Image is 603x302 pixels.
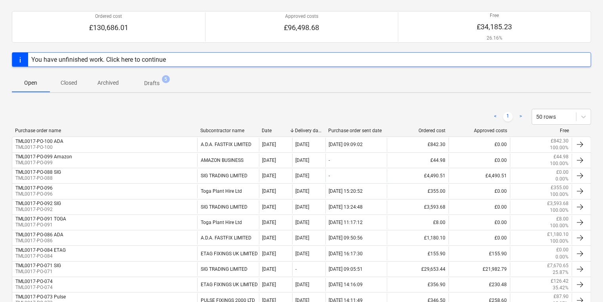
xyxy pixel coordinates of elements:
[262,128,289,133] div: Date
[197,169,259,182] div: SIG TRADING LIMITED
[296,173,310,179] div: [DATE]
[263,266,276,272] div: [DATE]
[296,188,310,194] div: [DATE]
[449,278,510,291] div: £230.48
[296,158,310,163] div: [DATE]
[329,220,363,225] div: [DATE] 11:17:12
[387,200,449,214] div: £3,593.68
[329,128,384,133] div: Purchase order sent date
[197,200,259,214] div: SIG TRADING LIMITED
[550,222,569,229] p: 100.00%
[556,169,569,176] p: £0.00
[449,247,510,260] div: £155.90
[197,247,259,260] div: ETAG FIXINGS UK LIMITED
[551,184,569,191] p: £355.00
[200,128,256,133] div: Subcontractor name
[503,112,513,122] a: Page 1 is your current page
[295,128,322,133] div: Delivery date
[296,142,310,147] div: [DATE]
[97,79,119,87] p: Archived
[550,144,569,151] p: 100.00%
[387,262,449,276] div: £29,653.44
[197,138,259,151] div: A.D.A. FASTFIX LIMITED
[263,188,276,194] div: [DATE]
[263,158,276,163] div: [DATE]
[59,79,78,87] p: Closed
[296,204,310,210] div: [DATE]
[263,142,276,147] div: [DATE]
[15,222,66,228] p: TML0017-PO-091
[547,262,569,269] p: £7,670.65
[329,188,363,194] div: [DATE] 15:20:52
[284,13,320,20] p: Approved costs
[387,216,449,229] div: £8.00
[449,216,510,229] div: £0.00
[452,128,507,133] div: Approved costs
[15,201,61,206] div: TML0017-PO-092 SIG
[387,154,449,167] div: £44.98
[263,173,276,179] div: [DATE]
[263,235,276,241] div: [DATE]
[555,176,569,182] p: 0.00%
[144,79,160,87] p: Drafts
[263,251,276,256] div: [DATE]
[296,251,310,256] div: [DATE]
[329,266,363,272] div: [DATE] 09:05:51
[329,142,363,147] div: [DATE] 09:09:02
[15,247,66,253] div: TML0017-PO-084 ETAG
[477,22,512,32] p: £34,185.23
[547,231,569,238] p: £1,180.10
[387,184,449,198] div: £355.00
[563,264,603,302] iframe: Chat Widget
[15,154,72,160] div: TML0017-PO-099 Amazon
[551,278,569,285] p: £126.42
[15,144,63,151] p: TML0017-PO-100
[387,247,449,260] div: £155.90
[15,237,63,244] p: TML0017-PO-086
[449,184,510,198] div: £0.00
[263,282,276,287] div: [DATE]
[550,207,569,214] p: 100.00%
[387,231,449,245] div: £1,180.10
[15,185,53,191] div: TML0017-PO-096
[329,282,363,287] div: [DATE] 14:16:09
[329,158,330,163] div: -
[15,191,53,198] p: TML0017-PO-096
[296,220,310,225] div: [DATE]
[197,154,259,167] div: AMAZON BUSINESS
[547,200,569,207] p: £3,593.68
[162,75,170,83] span: 5
[553,269,569,276] p: 25.87%
[554,293,569,300] p: £87.90
[15,175,61,182] p: TML0017-PO-088
[556,216,569,222] p: £8.00
[516,112,525,122] a: Next page
[550,191,569,198] p: 100.00%
[296,266,297,272] div: -
[284,23,320,32] p: £96,498.68
[555,254,569,260] p: 0.00%
[15,294,66,300] div: TML0017-PO-073 Pulse
[15,232,63,237] div: TML0017-PO-086 ADA
[387,278,449,291] div: £356.90
[15,284,53,291] p: TML0017-PO-074
[449,262,510,276] div: £21,982.79
[514,128,569,133] div: Free
[390,128,445,133] div: Ordered cost
[449,200,510,214] div: £0.00
[550,238,569,245] p: 100.00%
[387,169,449,182] div: £4,490.51
[491,112,500,122] a: Previous page
[477,35,512,42] p: 26.16%
[15,279,53,284] div: TML0017-PO-074
[553,285,569,291] p: 35.42%
[15,263,61,268] div: TML0017-PO-071 SIG
[263,204,276,210] div: [DATE]
[551,138,569,144] p: £842.30
[15,253,66,260] p: TML0017-PO-084
[387,138,449,151] div: £842.30
[329,235,363,241] div: [DATE] 09:50:56
[21,79,40,87] p: Open
[550,160,569,167] p: 100.00%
